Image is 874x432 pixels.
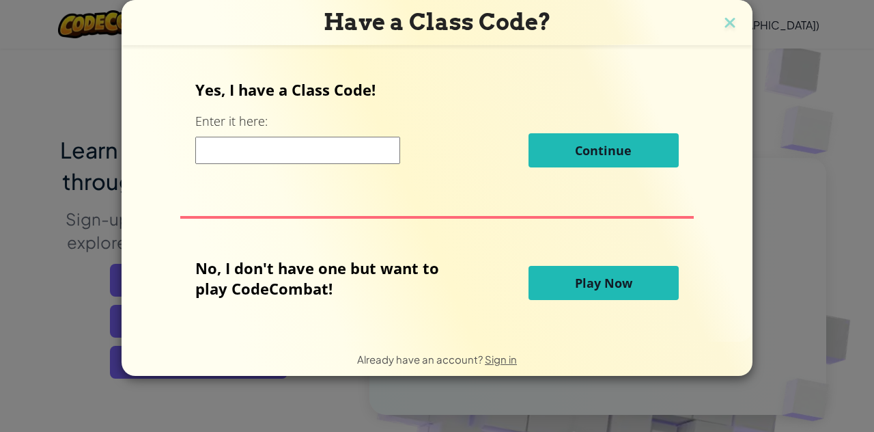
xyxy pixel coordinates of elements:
[357,353,485,366] span: Already have an account?
[528,133,679,167] button: Continue
[195,113,268,130] label: Enter it here:
[721,14,739,34] img: close icon
[575,142,632,159] span: Continue
[324,8,551,36] span: Have a Class Code?
[485,353,517,366] a: Sign in
[575,275,632,291] span: Play Now
[195,258,460,299] p: No, I don't have one but want to play CodeCombat!
[528,266,679,300] button: Play Now
[195,79,678,100] p: Yes, I have a Class Code!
